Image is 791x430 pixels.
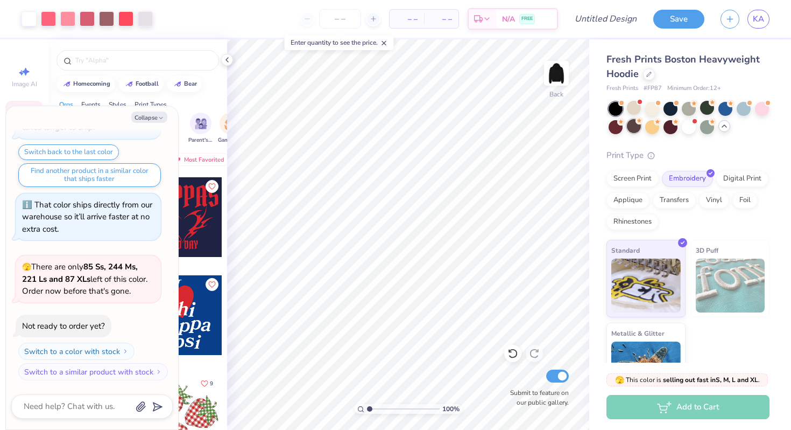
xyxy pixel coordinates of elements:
[442,404,460,414] span: 100 %
[611,342,681,396] img: Metallic & Glitter
[173,81,182,87] img: trend_line.gif
[125,81,133,87] img: trend_line.gif
[22,199,152,234] div: That color ships directly from our warehouse so it’ll arrive faster at no extra cost.
[615,375,624,385] span: 🫣
[22,262,31,272] span: 🫣
[156,369,162,375] img: Switch to a similar product with stock
[109,100,126,109] div: Styles
[18,343,135,360] button: Switch to a color with stock
[606,214,659,230] div: Rhinestones
[22,321,105,331] div: Not ready to order yet?
[285,35,394,50] div: Enter quantity to see the price.
[504,388,569,407] label: Submit to feature on our public gallery.
[22,261,147,296] span: There are only left of this color. Order now before that's gone.
[663,376,758,384] strong: selling out fast in S, M, L and XL
[606,192,649,209] div: Applique
[566,8,645,30] input: Untitled Design
[747,10,769,29] a: KA
[188,113,213,144] button: filter button
[224,117,237,130] img: Game Day Image
[549,89,563,99] div: Back
[188,113,213,144] div: filter for Parent's Weekend
[696,259,765,313] img: 3D Puff
[81,100,101,109] div: Events
[319,9,361,29] input: – –
[611,328,665,339] span: Metallic & Glitter
[18,363,168,380] button: Switch to a similar product with stock
[12,80,37,88] span: Image AI
[546,63,567,84] img: Back
[196,376,218,391] button: Like
[396,13,418,25] span: – –
[615,375,760,385] span: This color is .
[18,144,119,160] button: Switch back to the last color
[430,13,452,25] span: – –
[18,163,161,187] button: Find another product in a similar color that ships faster
[195,117,207,130] img: Parent's Weekend Image
[22,261,138,285] strong: 85 Ss, 244 Ms, 221 Ls and 87 XLs
[119,76,164,92] button: football
[662,171,713,187] div: Embroidery
[502,13,515,25] span: N/A
[653,192,696,209] div: Transfers
[716,171,768,187] div: Digital Print
[62,81,71,87] img: trend_line.gif
[56,76,115,92] button: homecoming
[732,192,758,209] div: Foil
[696,245,718,256] span: 3D Puff
[606,171,659,187] div: Screen Print
[131,112,167,123] button: Collapse
[606,84,638,93] span: Fresh Prints
[521,15,533,23] span: FREE
[753,13,764,25] span: KA
[218,113,243,144] button: filter button
[73,81,110,87] div: homecoming
[667,84,721,93] span: Minimum Order: 12 +
[218,136,243,144] span: Game Day
[606,149,769,162] div: Print Type
[611,259,681,313] img: Standard
[653,10,704,29] button: Save
[611,245,640,256] span: Standard
[206,278,218,291] button: Like
[74,55,212,66] input: Try "Alpha"
[699,192,729,209] div: Vinyl
[210,381,213,386] span: 9
[168,153,229,166] div: Most Favorited
[135,100,167,109] div: Print Types
[167,76,202,92] button: bear
[206,180,218,193] button: Like
[136,81,159,87] div: football
[188,136,213,144] span: Parent's Weekend
[606,53,760,80] span: Fresh Prints Boston Heavyweight Hoodie
[644,84,662,93] span: # FP87
[59,100,73,109] div: Orgs
[122,348,129,355] img: Switch to a color with stock
[184,81,197,87] div: bear
[218,113,243,144] div: filter for Game Day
